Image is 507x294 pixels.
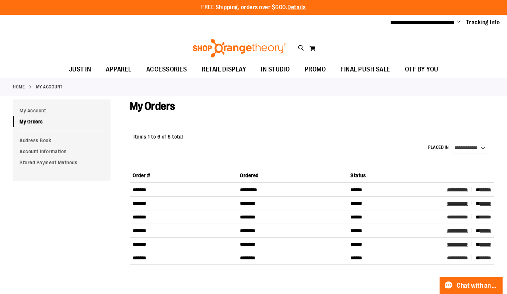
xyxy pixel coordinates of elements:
[98,61,139,78] a: APPAREL
[398,61,446,78] a: OTF BY YOU
[253,61,297,78] a: IN STUDIO
[457,282,498,289] span: Chat with an Expert
[106,61,132,78] span: APPAREL
[405,61,438,78] span: OTF BY YOU
[130,100,175,112] span: My Orders
[440,277,503,294] button: Chat with an Expert
[192,39,287,57] img: Shop Orangetheory
[457,19,461,26] button: Account menu
[287,4,306,11] a: Details
[237,169,347,182] th: Ordered
[194,61,253,78] a: RETAIL DISPLAY
[13,135,111,146] a: Address Book
[62,61,99,78] a: JUST IN
[13,157,111,168] a: Stored Payment Methods
[340,61,390,78] span: FINAL PUSH SALE
[347,169,444,182] th: Status
[201,3,306,12] p: FREE Shipping, orders over $600.
[305,61,326,78] span: PROMO
[297,61,333,78] a: PROMO
[69,61,91,78] span: JUST IN
[466,18,500,27] a: Tracking Info
[13,146,111,157] a: Account Information
[130,169,237,182] th: Order #
[333,61,398,78] a: FINAL PUSH SALE
[13,105,111,116] a: My Account
[13,116,111,127] a: My Orders
[139,61,195,78] a: ACCESSORIES
[146,61,187,78] span: ACCESSORIES
[261,61,290,78] span: IN STUDIO
[133,134,183,140] span: Items 1 to 6 of 6 total
[202,61,246,78] span: RETAIL DISPLAY
[36,84,63,90] strong: My Account
[428,144,449,151] label: Placed in
[13,84,25,90] a: Home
